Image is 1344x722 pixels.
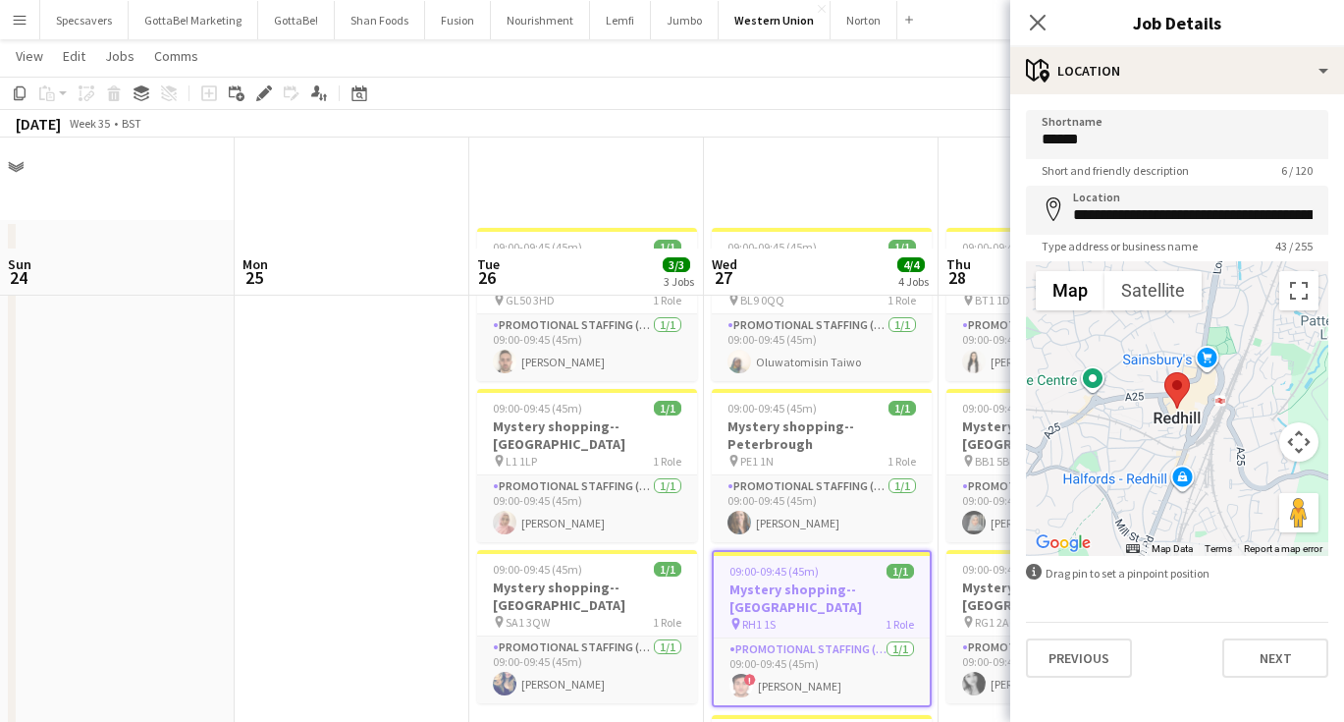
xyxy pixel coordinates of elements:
[240,266,268,289] span: 25
[962,240,1051,254] span: 09:00-09:45 (45m)
[653,454,681,469] span: 1 Role
[946,228,1166,381] div: 09:00-09:45 (45m)1/1Mystery shopping--[GEOGRAPHIC_DATA] BT1 1DD1 RolePromotional Staffing (Myster...
[975,454,1015,469] span: BB1 5BE
[97,43,142,69] a: Jobs
[887,293,916,307] span: 1 Role
[740,293,784,307] span: BL9 0QQ
[1010,47,1344,94] div: Location
[506,454,537,469] span: L1 1LP
[946,550,1166,703] app-job-card: 09:00-09:45 (45m)1/1Mystery shopping--[GEOGRAPHIC_DATA] RG1 2AG1 RolePromotional Staffing (Myster...
[1026,639,1132,678] button: Previous
[1104,271,1202,310] button: Show satellite imagery
[242,255,268,273] span: Mon
[1010,10,1344,35] h3: Job Details
[1031,530,1096,556] a: Open this area in Google Maps (opens a new window)
[898,274,929,289] div: 4 Jobs
[712,255,737,273] span: Wed
[477,475,697,542] app-card-role: Promotional Staffing (Mystery Shopper)1/109:00-09:45 (45m)[PERSON_NAME]
[1222,639,1328,678] button: Next
[653,615,681,630] span: 1 Role
[258,1,335,39] button: GottaBe!
[491,1,590,39] button: Nourishment
[712,550,932,707] app-job-card: 09:00-09:45 (45m)1/1Mystery shopping--[GEOGRAPHIC_DATA] RH1 1S1 RolePromotional Staffing (Mystery...
[714,581,930,616] h3: Mystery shopping--[GEOGRAPHIC_DATA]
[477,255,500,273] span: Tue
[474,266,500,289] span: 26
[16,47,43,65] span: View
[146,43,206,69] a: Comms
[719,1,831,39] button: Western Union
[493,240,582,254] span: 09:00-09:45 (45m)
[477,228,697,381] app-job-card: 09:00-09:45 (45m)1/1Mystery shopping--[GEOGRAPHIC_DATA] GL50 3HD1 RolePromotional Staffing (Myste...
[506,615,550,630] span: SA1 3QW
[5,266,31,289] span: 24
[946,475,1166,542] app-card-role: Promotional Staffing (Mystery Shopper)1/109:00-09:45 (45m)[PERSON_NAME]
[962,562,1051,577] span: 09:00-09:45 (45m)
[477,389,697,542] app-job-card: 09:00-09:45 (45m)1/1Mystery shopping--[GEOGRAPHIC_DATA] L1 1LP1 RolePromotional Staffing (Mystery...
[663,257,690,272] span: 3/3
[493,562,582,577] span: 09:00-09:45 (45m)
[744,674,756,686] span: !
[55,43,93,69] a: Edit
[16,114,61,134] div: [DATE]
[506,293,555,307] span: GL50 3HD
[897,257,925,272] span: 4/4
[1026,564,1328,583] div: Drag pin to set a pinpoint position
[712,417,932,453] h3: Mystery shopping--Peterbrough
[888,401,916,416] span: 1/1
[1026,239,1213,253] span: Type address or business name
[712,228,932,381] app-job-card: 09:00-09:45 (45m)1/1Mystery shopping--[GEOGRAPHIC_DATA] BL9 0QQ1 RolePromotional Staffing (Myster...
[335,1,425,39] button: Shan Foods
[1031,530,1096,556] img: Google
[129,1,258,39] button: GottaBe! Marketing
[714,639,930,705] app-card-role: Promotional Staffing (Mystery Shopper)1/109:00-09:45 (45m)![PERSON_NAME]
[727,401,817,416] span: 09:00-09:45 (45m)
[887,454,916,469] span: 1 Role
[886,617,914,632] span: 1 Role
[946,637,1166,703] app-card-role: Promotional Staffing (Mystery Shopper)1/109:00-09:45 (45m)[PERSON_NAME]
[727,240,817,254] span: 09:00-09:45 (45m)
[1265,163,1328,178] span: 6 / 120
[888,240,916,254] span: 1/1
[63,47,85,65] span: Edit
[654,401,681,416] span: 1/1
[1260,239,1328,253] span: 43 / 255
[943,266,971,289] span: 28
[1026,163,1205,178] span: Short and friendly description
[654,240,681,254] span: 1/1
[493,401,582,416] span: 09:00-09:45 (45m)
[712,314,932,381] app-card-role: Promotional Staffing (Mystery Shopper)1/109:00-09:45 (45m)Oluwatomisin Taiwo
[477,579,697,614] h3: Mystery shopping--[GEOGRAPHIC_DATA]
[8,255,31,273] span: Sun
[709,266,737,289] span: 27
[742,617,776,632] span: RH1 1S
[65,116,114,131] span: Week 35
[946,314,1166,381] app-card-role: Promotional Staffing (Mystery Shopper)1/109:00-09:45 (45m)[PERSON_NAME] Pirodia
[729,564,819,579] span: 09:00-09:45 (45m)
[740,454,774,469] span: PE1 1N
[1126,542,1140,556] button: Keyboard shortcuts
[946,389,1166,542] app-job-card: 09:00-09:45 (45m)1/1Mystery shopping--[GEOGRAPHIC_DATA] BB1 5BE1 RolePromotional Staffing (Myster...
[1205,543,1232,554] a: Terms (opens in new tab)
[1279,422,1318,462] button: Map camera controls
[1279,493,1318,532] button: Drag Pegman onto the map to open Street View
[946,417,1166,453] h3: Mystery shopping--[GEOGRAPHIC_DATA]
[477,550,697,703] app-job-card: 09:00-09:45 (45m)1/1Mystery shopping--[GEOGRAPHIC_DATA] SA1 3QW1 RolePromotional Staffing (Myster...
[975,293,1018,307] span: BT1 1DD
[8,43,51,69] a: View
[651,1,719,39] button: Jumbo
[477,637,697,703] app-card-role: Promotional Staffing (Mystery Shopper)1/109:00-09:45 (45m)[PERSON_NAME]
[962,401,1051,416] span: 09:00-09:45 (45m)
[105,47,134,65] span: Jobs
[477,314,697,381] app-card-role: Promotional Staffing (Mystery Shopper)1/109:00-09:45 (45m)[PERSON_NAME]
[975,615,1017,630] span: RG1 2AG
[946,255,971,273] span: Thu
[712,389,932,542] app-job-card: 09:00-09:45 (45m)1/1Mystery shopping--Peterbrough PE1 1N1 RolePromotional Staffing (Mystery Shopp...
